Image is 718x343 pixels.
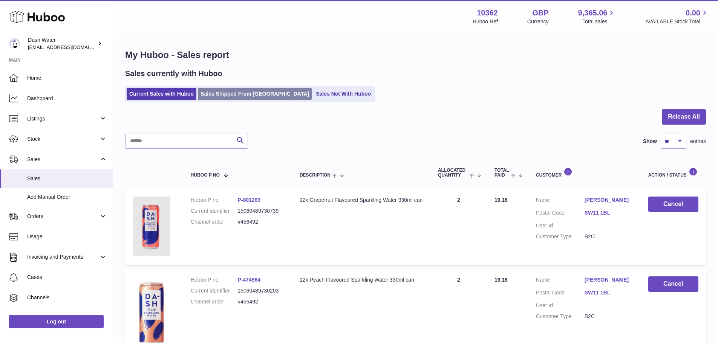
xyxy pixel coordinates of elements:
[585,276,633,284] a: [PERSON_NAME]
[648,197,698,212] button: Cancel
[237,207,285,215] dd: 15060489730739
[191,173,220,178] span: Huboo P no
[494,168,509,178] span: Total paid
[27,175,107,182] span: Sales
[28,44,111,50] span: [EMAIL_ADDRESS][DOMAIN_NAME]
[27,233,107,240] span: Usage
[645,8,709,25] a: 0.00 AVAILABLE Stock Total
[27,95,107,102] span: Dashboard
[648,168,698,178] div: Action / Status
[125,49,706,61] h1: My Huboo - Sales report
[645,18,709,25] span: AVAILABLE Stock Total
[125,69,222,79] h2: Sales currently with Huboo
[27,194,107,201] span: Add Manual Order
[237,298,285,305] dd: #456492
[313,88,374,100] a: Sales Not With Huboo
[690,138,706,145] span: entries
[536,276,585,285] dt: Name
[494,277,508,283] span: 19.18
[300,276,423,284] div: 12x Peach Flavoured Sparkling Water 330ml can
[237,197,260,203] a: P-801269
[536,168,633,178] div: Customer
[198,88,312,100] a: Sales Shipped From [GEOGRAPHIC_DATA]
[9,315,104,328] a: Log out
[477,8,498,18] strong: 10362
[536,289,585,298] dt: Postal Code
[27,136,99,143] span: Stock
[191,298,238,305] dt: Channel order
[648,276,698,292] button: Cancel
[191,287,238,294] dt: Current identifier
[27,156,99,163] span: Sales
[536,222,585,229] dt: User Id
[578,8,608,18] span: 9,365.06
[643,138,657,145] label: Show
[191,207,238,215] dt: Current identifier
[536,302,585,309] dt: User Id
[27,294,107,301] span: Channels
[585,209,633,216] a: SW11 1BL
[300,197,423,204] div: 12x Grapefruit Flavoured Sparkling Water 330ml can
[237,287,285,294] dd: 15060489730203
[27,115,99,122] span: Listings
[27,75,107,82] span: Home
[578,8,616,25] a: 9,365.06 Total sales
[27,213,99,220] span: Orders
[473,18,498,25] div: Huboo Ref
[300,173,331,178] span: Description
[127,88,196,100] a: Current Sales with Huboo
[585,197,633,204] a: [PERSON_NAME]
[430,189,487,265] td: 2
[686,8,700,18] span: 0.00
[585,289,633,296] a: SW11 1BL
[28,37,96,51] div: Dash Water
[585,313,633,320] dd: B2C
[532,8,548,18] strong: GBP
[527,18,549,25] div: Currency
[536,233,585,240] dt: Customer Type
[536,209,585,218] dt: Postal Code
[438,168,468,178] span: ALLOCATED Quantity
[237,218,285,226] dd: #456492
[191,276,238,284] dt: Huboo P no
[662,109,706,125] button: Release All
[582,18,616,25] span: Total sales
[9,38,20,49] img: internalAdmin-10362@internal.huboo.com
[191,197,238,204] dt: Huboo P no
[536,313,585,320] dt: Customer Type
[237,277,260,283] a: P-474564
[585,233,633,240] dd: B2C
[27,274,107,281] span: Cases
[133,197,170,256] img: 103621724231836.png
[191,218,238,226] dt: Channel order
[27,253,99,261] span: Invoicing and Payments
[536,197,585,206] dt: Name
[494,197,508,203] span: 19.18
